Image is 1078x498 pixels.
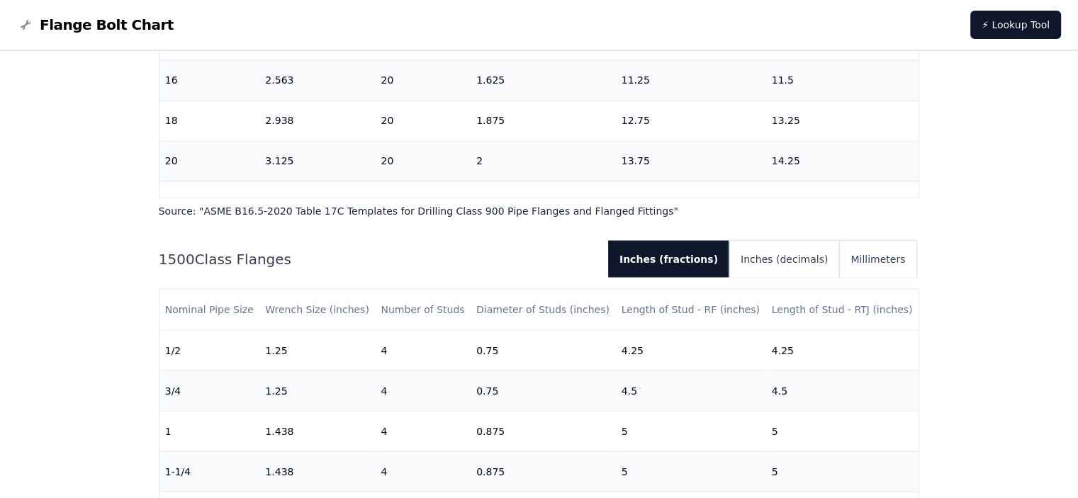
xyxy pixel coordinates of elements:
[608,240,729,277] button: Inches (fractions)
[766,451,919,491] td: 5
[259,289,375,329] th: Wrench Size (inches)
[471,289,616,329] th: Diameter of Studs (inches)
[375,329,471,370] td: 4
[471,370,616,410] td: 0.75
[616,410,766,451] td: 5
[159,370,260,410] td: 3/4
[259,141,375,181] td: 3.125
[159,289,260,329] th: Nominal Pipe Size
[375,451,471,491] td: 4
[259,410,375,451] td: 1.438
[259,329,375,370] td: 1.25
[40,15,174,35] span: Flange Bolt Chart
[616,141,766,181] td: 13.75
[970,11,1061,39] a: ⚡ Lookup Tool
[17,15,174,35] a: Flange Bolt Chart LogoFlange Bolt Chart
[159,410,260,451] td: 1
[17,16,34,33] img: Flange Bolt Chart Logo
[839,240,916,277] button: Millimeters
[159,101,260,141] td: 18
[259,181,375,222] td: 3.875
[729,240,839,277] button: Inches (decimals)
[471,101,616,141] td: 1.875
[766,289,919,329] th: Length of Stud - RTJ (inches)
[259,60,375,101] td: 2.563
[766,329,919,370] td: 4.25
[766,101,919,141] td: 13.25
[766,141,919,181] td: 14.25
[616,451,766,491] td: 5
[766,60,919,101] td: 11.5
[471,60,616,101] td: 1.625
[616,370,766,410] td: 4.5
[159,249,597,268] h2: 1500 Class Flanges
[375,370,471,410] td: 4
[766,370,919,410] td: 4.5
[159,451,260,491] td: 1-1/4
[159,329,260,370] td: 1/2
[159,203,920,217] p: Source: " ASME B16.5-2020 Table 17C Templates for Drilling Class 900 Pipe Flanges and Flanged Fit...
[259,101,375,141] td: 2.938
[159,141,260,181] td: 20
[471,329,616,370] td: 0.75
[616,329,766,370] td: 4.25
[375,410,471,451] td: 4
[159,60,260,101] td: 16
[471,451,616,491] td: 0.875
[616,289,766,329] th: Length of Stud - RF (inches)
[766,181,919,222] td: 18
[375,289,471,329] th: Number of Studs
[159,181,260,222] td: 24
[375,141,471,181] td: 20
[375,101,471,141] td: 20
[375,181,471,222] td: 20
[766,410,919,451] td: 5
[616,101,766,141] td: 12.75
[375,60,471,101] td: 20
[616,181,766,222] td: 17.25
[259,451,375,491] td: 1.438
[616,60,766,101] td: 11.25
[471,410,616,451] td: 0.875
[259,370,375,410] td: 1.25
[471,181,616,222] td: 2.5
[471,141,616,181] td: 2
